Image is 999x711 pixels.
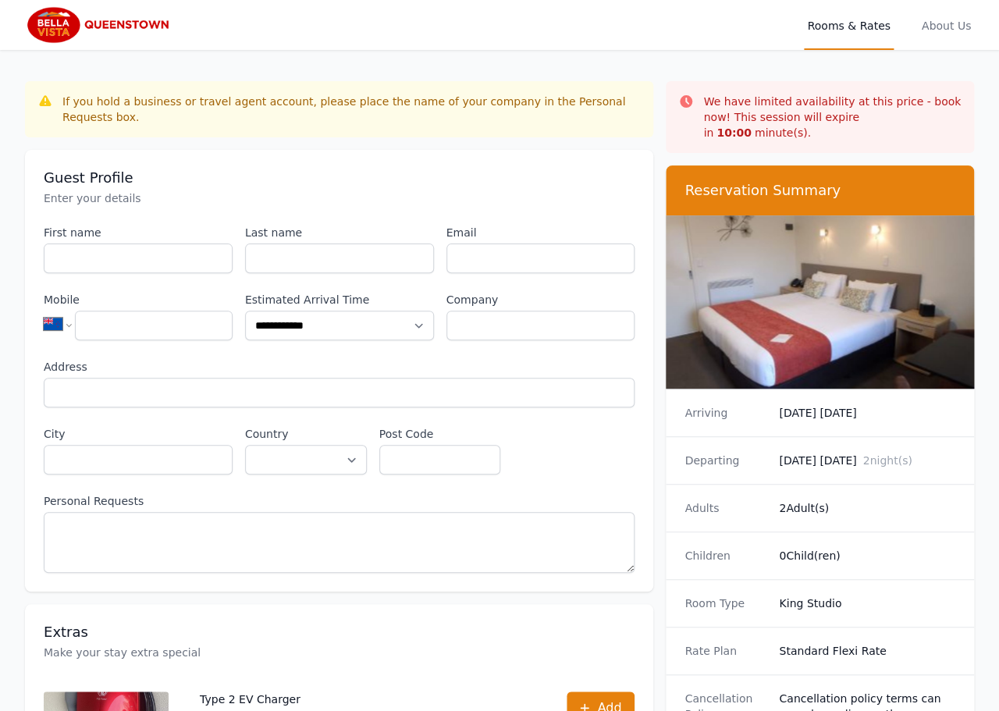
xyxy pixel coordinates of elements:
[44,359,635,375] label: Address
[245,426,367,442] label: Country
[44,190,635,206] p: Enter your details
[779,548,955,563] dd: 0 Child(ren)
[779,595,955,611] dd: King Studio
[862,454,912,467] span: 2 night(s)
[779,643,955,659] dd: Standard Flexi Rate
[446,292,635,308] label: Company
[684,643,766,659] dt: Rate Plan
[446,225,635,240] label: Email
[44,623,635,642] h3: Extras
[200,691,535,707] p: Type 2 EV Charger
[684,548,766,563] dt: Children
[62,94,641,125] div: If you hold a business or travel agent account, please place the name of your company in the Pers...
[684,595,766,611] dt: Room Type
[245,225,434,240] label: Last name
[779,500,955,516] dd: 2 Adult(s)
[684,181,955,200] h3: Reservation Summary
[44,225,233,240] label: First name
[684,453,766,468] dt: Departing
[245,292,434,308] label: Estimated Arrival Time
[44,292,233,308] label: Mobile
[684,405,766,421] dt: Arriving
[716,126,752,139] strong: 10 : 00
[44,493,635,509] label: Personal Requests
[666,215,974,389] img: King Studio
[44,645,635,660] p: Make your stay extra special
[684,500,766,516] dt: Adults
[44,169,635,187] h3: Guest Profile
[44,426,233,442] label: City
[779,453,955,468] dd: [DATE] [DATE]
[779,405,955,421] dd: [DATE] [DATE]
[703,94,962,140] p: We have limited availability at this price - book now! This session will expire in minute(s).
[379,426,501,442] label: Post Code
[25,6,175,44] img: Bella Vista Queenstown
